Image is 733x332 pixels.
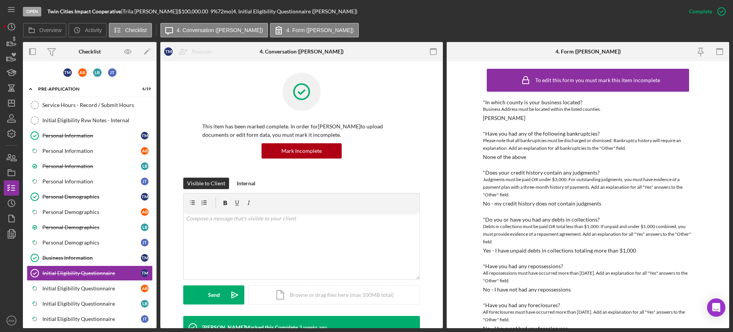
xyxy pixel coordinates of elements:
button: Visible to Client [183,178,229,189]
a: Personal DemographicsAB [27,204,153,220]
button: Overview [23,23,66,37]
div: Personal Demographics [42,209,141,215]
div: To edit this form you must mark this item incomplete [535,77,660,83]
div: T M [141,269,149,277]
div: All repossessions must have occurred more than [DATE]. Add an explanation for all "Yes" answers t... [483,269,693,285]
div: Personal Information [42,163,141,169]
b: Twin Cities Impact Cooperative [47,8,121,15]
label: Activity [85,27,102,33]
div: Yes - I have unpaid debts in collections totaling more than $1,000 [483,248,636,254]
div: J T [108,68,116,77]
div: All foreclosures must have occurred more than [DATE]. Add an explanation for all "Yes" answers to... [483,308,693,324]
div: Initial Eligibility Questionnaire [42,285,141,292]
div: $100,000.00 [178,8,210,15]
div: Visible to Client [187,178,225,189]
div: Personal Information [42,148,141,154]
button: RM [4,313,19,328]
div: *Have you had any foreclosures? [483,302,693,308]
div: A B [141,147,149,155]
div: L B [93,68,102,77]
text: RM [9,319,15,323]
div: J T [141,315,149,323]
div: *Does your credit history contain any judgments? [483,170,693,176]
div: None of the above [483,154,526,160]
a: Initial Eligibility QuestionnaireLB [27,296,153,311]
button: 4. Form ([PERSON_NAME]) [270,23,359,37]
div: T M [164,47,173,56]
div: Judgments must be paid OR under $3,000. For outstanding judgments, you must have evidence of a pa... [483,176,693,199]
a: Personal DemographicsTM [27,189,153,204]
a: Personal InformationLB [27,159,153,174]
div: | 4. Initial Eligibility Questionnaire ([PERSON_NAME]) [231,8,357,15]
div: | [47,8,123,15]
div: *Have you had any of the following bankruptcies? [483,131,693,137]
div: J T [141,239,149,246]
div: Personal Demographics [42,240,141,246]
button: Mark Incomplete [262,143,342,159]
div: No - I have not had any repossessions [483,287,571,293]
a: Initial Eligibility QuestionnaireAB [27,281,153,296]
div: Checklist [79,49,101,55]
div: Service Hours - Record / Submit Hours [42,102,152,108]
div: Initial Eligibility Questionnaire [42,270,141,276]
div: Business Information [42,255,141,261]
time: 2025-08-08 19:11 [299,324,327,330]
div: Personal Demographics [42,224,141,230]
div: Trila [PERSON_NAME] | [123,8,178,15]
label: Checklist [125,27,147,33]
div: *Have you had any repossessions? [483,263,693,269]
div: [PERSON_NAME] Marked this Complete [202,324,298,330]
div: Complete [689,4,712,19]
div: 9 % [210,8,218,15]
div: Initial Eligibility Questionnaire [42,316,141,322]
button: Internal [233,178,259,189]
div: Business Address must be located within the listed counties. [483,105,693,113]
a: Initial Eligibility Rvw Notes - Internal [27,113,153,128]
div: A B [141,208,149,216]
div: [PERSON_NAME] [483,115,525,121]
div: Send [208,285,220,304]
div: 6 / 19 [137,87,151,91]
div: Reassign [192,44,212,59]
div: Personal Demographics [42,194,141,200]
div: Internal [237,178,255,189]
div: Personal Information [42,133,141,139]
div: T M [63,68,72,77]
div: Personal Information [42,178,141,185]
div: Initial Eligibility Rvw Notes - Internal [42,117,152,123]
div: 4. Conversation ([PERSON_NAME]) [260,49,344,55]
button: Checklist [109,23,152,37]
div: A B [141,285,149,292]
div: 72 mo [218,8,231,15]
label: Overview [39,27,61,33]
button: Complete [681,4,729,19]
a: Service Hours - Record / Submit Hours [27,97,153,113]
div: No - I have not had any foreclosures [483,326,568,332]
div: Open [23,7,41,16]
div: T M [141,254,149,262]
a: Personal InformationTM [27,128,153,143]
a: Business InformationTM [27,250,153,266]
div: No - my credit history does not contain judgments [483,201,601,207]
a: Personal DemographicsJT [27,235,153,250]
a: Personal DemographicsLB [27,220,153,235]
a: Initial Eligibility QuestionnaireTM [27,266,153,281]
div: T M [141,193,149,201]
div: L B [141,162,149,170]
label: 4. Conversation ([PERSON_NAME]) [177,27,263,33]
a: Personal InformationAB [27,143,153,159]
div: *In which county is your business located? [483,99,693,105]
a: Initial Eligibility QuestionnaireJT [27,311,153,327]
div: A B [78,68,87,77]
label: 4. Form ([PERSON_NAME]) [286,27,354,33]
div: Initial Eligibility Questionnaire [42,301,141,307]
div: *Do you or have you had any debts in collections? [483,217,693,223]
div: J T [141,178,149,185]
p: This item has been marked complete. In order for [PERSON_NAME] to upload documents or edit form d... [202,122,401,139]
div: L B [141,300,149,308]
button: Activity [68,23,107,37]
div: T M [141,132,149,139]
div: Open Intercom Messenger [707,298,725,317]
div: Pre-Application [38,87,132,91]
a: Personal InformationJT [27,174,153,189]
